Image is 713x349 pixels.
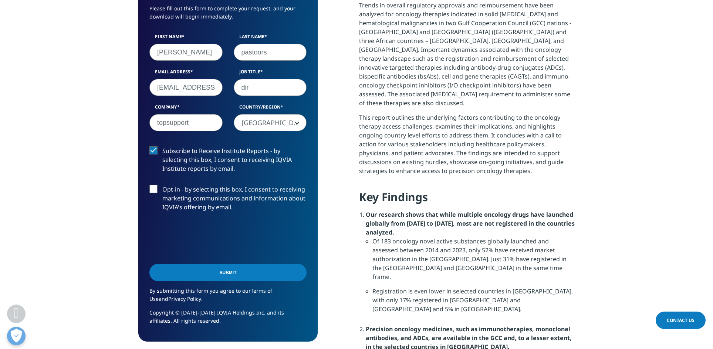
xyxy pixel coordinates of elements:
button: Voorkeuren openen [7,327,26,345]
input: Submit [149,264,307,281]
p: This report outlines the underlying factors contributing to the oncology therapy access challenge... [359,113,575,181]
iframe: reCAPTCHA [149,223,262,252]
p: Copyright © [DATE]-[DATE] IQVIA Holdings Inc. and its affiliates. All rights reserved. [149,309,307,330]
p: Trends in overall regulatory approvals and reimbursement have been analyzed for oncology therapie... [359,1,575,113]
label: Country/Region [234,104,307,114]
label: Last Name [234,33,307,44]
label: Email Address [149,69,223,79]
strong: Our research shows that while multiple oncology drugs have launched globally from [DATE] to [DATE... [366,210,575,236]
h4: Key Findings [359,190,575,210]
span: Contact Us [667,317,695,323]
label: Job Title [234,69,307,79]
p: By submitting this form you agree to our and . [149,287,307,309]
li: Of 183 oncology novel active substances globally launched and assessed between 2014 and 2023, onl... [372,237,575,287]
li: Registration is even lower in selected countries in [GEOGRAPHIC_DATA], with only 17% registered i... [372,287,575,319]
p: Please fill out this form to complete your request, and your download will begin immediately. [149,4,307,26]
a: Privacy Policy [168,295,201,302]
label: Subscribe to Receive Institute Reports - by selecting this box, I consent to receiving IQVIA Inst... [149,146,307,177]
label: First Name [149,33,223,44]
a: Contact Us [656,312,706,329]
label: Company [149,104,223,114]
label: Opt-in - by selecting this box, I consent to receiving marketing communications and information a... [149,185,307,216]
span: Netherlands [234,114,307,132]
